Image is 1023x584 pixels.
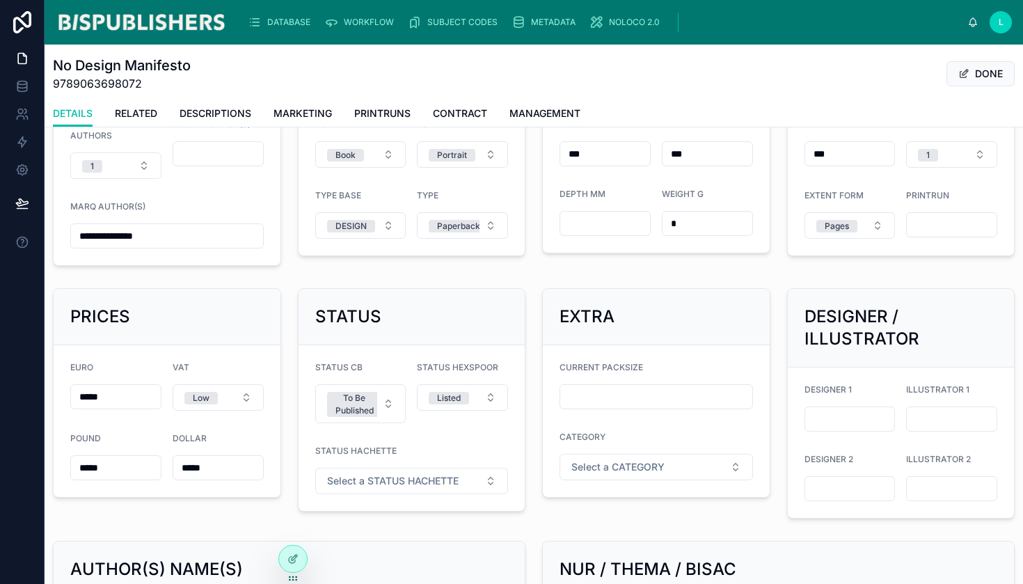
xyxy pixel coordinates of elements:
div: Listed [437,392,461,404]
span: DOLLAR [173,433,207,443]
span: STATUS HACHETTE [315,445,397,456]
span: DEPTH MM [560,189,605,199]
div: Book [335,149,356,161]
span: MARQ AUTHOR(S) [70,201,145,212]
span: DATABASE [267,17,310,28]
div: 1 [926,149,930,161]
div: Pages [825,220,849,232]
span: CATEGORY [560,432,605,442]
div: DESIGN [335,220,367,232]
button: Unselect BOOK [327,148,364,161]
button: Select Button [560,454,753,480]
div: Portrait [437,149,467,161]
span: STATUS HEXSPOOR [417,362,498,372]
span: DETAILS [53,106,93,120]
span: L [999,17,1004,28]
div: Low [193,392,209,404]
span: 9789063698072 [53,75,191,92]
span: NUMBER OF AUTHORS [70,119,120,141]
span: CURRENT PACKSIZE [560,362,643,372]
span: DESIGNER 2 [804,454,853,464]
a: RELATED [115,101,157,129]
div: scrollable content [238,7,967,38]
a: DETAILS [53,101,93,127]
span: RELATED [115,106,157,120]
span: METADATA [531,17,576,28]
h2: PRICES [70,306,130,328]
span: STATUS CB [315,362,363,372]
span: WEIGHT G [662,189,704,199]
button: Select Button [804,212,896,239]
div: Paperback [437,220,480,232]
span: Select a CATEGORY [571,460,665,474]
h2: EXTRA [560,306,614,328]
a: CONTRACT [433,101,487,129]
h2: DESIGNER / ILLUSTRATOR [804,306,998,350]
span: TYPE BASE [315,190,361,200]
span: VAT [173,362,189,372]
span: Select a STATUS HACHETTE [327,474,459,488]
button: Unselect TO_BE_PUBLISHED [327,390,382,417]
h2: NUR / THEMA / BISAC [560,558,736,581]
button: Select Button [906,141,997,168]
span: ILLUSTRATOR 1 [906,384,969,395]
span: POUND [70,433,101,443]
button: Select Button [70,152,161,179]
button: Select Button [417,384,508,411]
div: To Be Published [335,392,374,417]
span: EXTENT FORM [804,190,864,200]
button: Select Button [315,141,406,168]
img: App logo [56,11,227,33]
span: WORKFLOW [344,17,394,28]
a: MARKETING [273,101,332,129]
a: DESCRIPTIONS [180,101,251,129]
button: Select Button [173,384,264,411]
a: NOLOCO 2.0 [585,10,669,35]
h2: STATUS [315,306,381,328]
span: MARKETING [273,106,332,120]
span: TYPE [417,190,438,200]
button: Select Button [315,212,406,239]
span: SUBJECT CODES [427,17,498,28]
a: METADATA [507,10,585,35]
span: EURO [70,362,93,372]
span: NOLOCO 2.0 [609,17,660,28]
span: DESCRIPTIONS [180,106,251,120]
span: PRINTRUN [906,190,949,200]
div: 1 [90,160,94,173]
button: Select Button [417,212,508,239]
h2: AUTHOR(S) NAME(S) [70,558,243,581]
span: DESIGNER 1 [804,384,852,395]
span: ILLUSTRATOR 2 [906,454,971,464]
a: MANAGEMENT [509,101,580,129]
span: CONTRACT [433,106,487,120]
a: PRINTRUNS [354,101,411,129]
button: DONE [946,61,1015,86]
span: PRINTRUNS [354,106,411,120]
button: Unselect PAPERBACK [429,219,489,232]
h1: No Design Manifesto [53,56,191,75]
span: MANAGEMENT [509,106,580,120]
button: Select Button [417,141,508,168]
button: Select Button [315,384,406,423]
button: Select Button [315,468,509,494]
a: DATABASE [244,10,320,35]
a: SUBJECT CODES [404,10,507,35]
a: WORKFLOW [320,10,404,35]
